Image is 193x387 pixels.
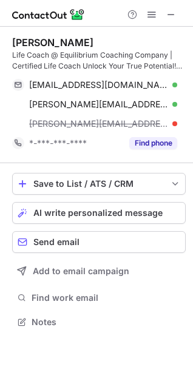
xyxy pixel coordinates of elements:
span: Notes [32,317,181,328]
button: save-profile-one-click [12,173,186,195]
button: Notes [12,314,186,331]
span: Send email [33,237,80,247]
img: ContactOut v5.3.10 [12,7,85,22]
span: [EMAIL_ADDRESS][DOMAIN_NAME] [29,79,168,90]
span: Add to email campaign [33,266,129,276]
span: [PERSON_NAME][EMAIL_ADDRESS][DOMAIN_NAME] [29,118,168,129]
span: AI write personalized message [33,208,163,218]
button: AI write personalized message [12,202,186,224]
span: Find work email [32,292,181,303]
button: Add to email campaign [12,260,186,282]
button: Send email [12,231,186,253]
span: [PERSON_NAME][EMAIL_ADDRESS][DOMAIN_NAME] [29,99,168,110]
div: [PERSON_NAME] [12,36,93,49]
div: Life Coach @ Equilibrium Coaching Company | Certified Life Coach Unlock Your True Potential! Brea... [12,50,186,72]
button: Reveal Button [129,137,177,149]
div: Save to List / ATS / CRM [33,179,164,189]
button: Find work email [12,289,186,306]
